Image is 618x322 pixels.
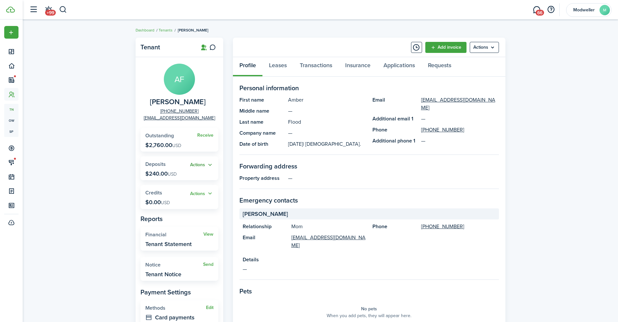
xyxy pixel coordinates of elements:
[145,271,181,278] widget-stats-description: Tenant Notice
[59,4,67,15] button: Search
[372,126,418,134] panel-main-title: Phone
[243,256,496,264] panel-main-title: Details
[243,234,288,249] panel-main-title: Email
[190,161,213,169] button: Actions
[372,223,418,230] panel-main-title: Phone
[145,241,192,247] widget-stats-description: Tenant Statement
[203,232,213,237] a: View
[168,171,177,178] span: USD
[339,57,377,77] a: Insurance
[288,174,499,182] panel-main-description: —
[42,2,55,18] a: Notifications
[172,142,181,149] span: USD
[145,232,203,238] widget-stats-title: Financial
[470,42,499,53] menu-btn: Actions
[4,104,18,115] a: tn
[190,161,213,169] button: Open menu
[372,115,418,123] panel-main-title: Additional email 1
[291,234,366,249] a: [EMAIL_ADDRESS][DOMAIN_NAME]
[4,26,18,39] button: Open menu
[239,129,285,137] panel-main-title: Company name
[600,5,610,15] avatar-text: M
[239,83,499,93] panel-main-section-title: Personal information
[27,4,40,16] button: Open sidebar
[361,305,377,312] panel-main-placeholder-title: No pets
[243,223,288,230] panel-main-title: Relationship
[303,140,361,148] span: | [DEMOGRAPHIC_DATA].
[262,57,293,77] a: Leases
[140,287,218,297] panel-main-subtitle: Payment Settings
[372,96,418,112] panel-main-title: Email
[159,27,173,33] a: Tenants
[288,129,366,137] panel-main-description: —
[377,57,421,77] a: Applications
[239,195,499,205] panel-main-section-title: Emergency contacts
[288,140,366,148] panel-main-description: [DATE]
[136,27,154,33] a: Dashboard
[4,115,18,126] a: ow
[178,27,208,33] span: [PERSON_NAME]
[150,98,206,106] span: Amber Flood
[288,118,366,126] panel-main-description: Flood
[145,160,166,168] span: Deposits
[571,8,597,12] span: Modweller
[6,6,15,13] img: TenantCloud
[144,115,215,121] a: [EMAIL_ADDRESS][DOMAIN_NAME]
[239,118,285,126] panel-main-title: Last name
[411,42,422,53] button: Timeline
[243,265,496,273] panel-main-description: —
[190,190,213,197] button: Open menu
[291,223,366,230] panel-main-description: Mom
[288,107,366,115] panel-main-description: —
[190,190,213,197] button: Actions
[239,140,285,148] panel-main-title: Date of birth
[530,2,543,18] a: Messaging
[293,57,339,77] a: Transactions
[243,210,288,218] span: [PERSON_NAME]
[164,64,195,95] avatar-text: AF
[206,305,213,310] button: Edit
[421,96,499,112] a: [EMAIL_ADDRESS][DOMAIN_NAME]
[145,305,206,311] widget-stats-title: Methods
[145,262,203,268] widget-stats-title: Notice
[140,214,218,224] panel-main-subtitle: Reports
[140,43,192,51] panel-main-title: Tenant
[203,262,213,267] a: Send
[470,42,499,53] button: Open menu
[536,10,544,16] span: 66
[545,4,556,15] button: Open resource center
[45,10,56,16] span: +99
[425,42,467,53] a: Add invoice
[145,189,162,196] span: Credits
[155,314,213,321] widget-stats-description: Card payments
[288,96,366,104] panel-main-description: Amber
[239,161,499,171] panel-main-section-title: Forwarding address
[239,96,285,104] panel-main-title: First name
[239,107,285,115] panel-main-title: Middle name
[327,312,411,319] panel-main-placeholder-description: When you add pets, they will appear here.
[421,126,464,134] a: [PHONE_NUMBER]
[4,126,18,137] a: sp
[421,57,458,77] a: Requests
[372,137,418,145] panel-main-title: Additional phone 1
[197,133,213,138] a: Receive
[145,142,181,148] p: $2,760.00
[239,286,499,296] panel-main-section-title: Pets
[160,108,199,115] a: [PHONE_NUMBER]
[145,199,170,205] p: $0.00
[145,132,174,139] span: Outstanding
[161,199,170,206] span: USD
[239,174,285,182] panel-main-title: Property address
[145,170,177,177] p: $240.00
[421,223,464,230] a: [PHONE_NUMBER]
